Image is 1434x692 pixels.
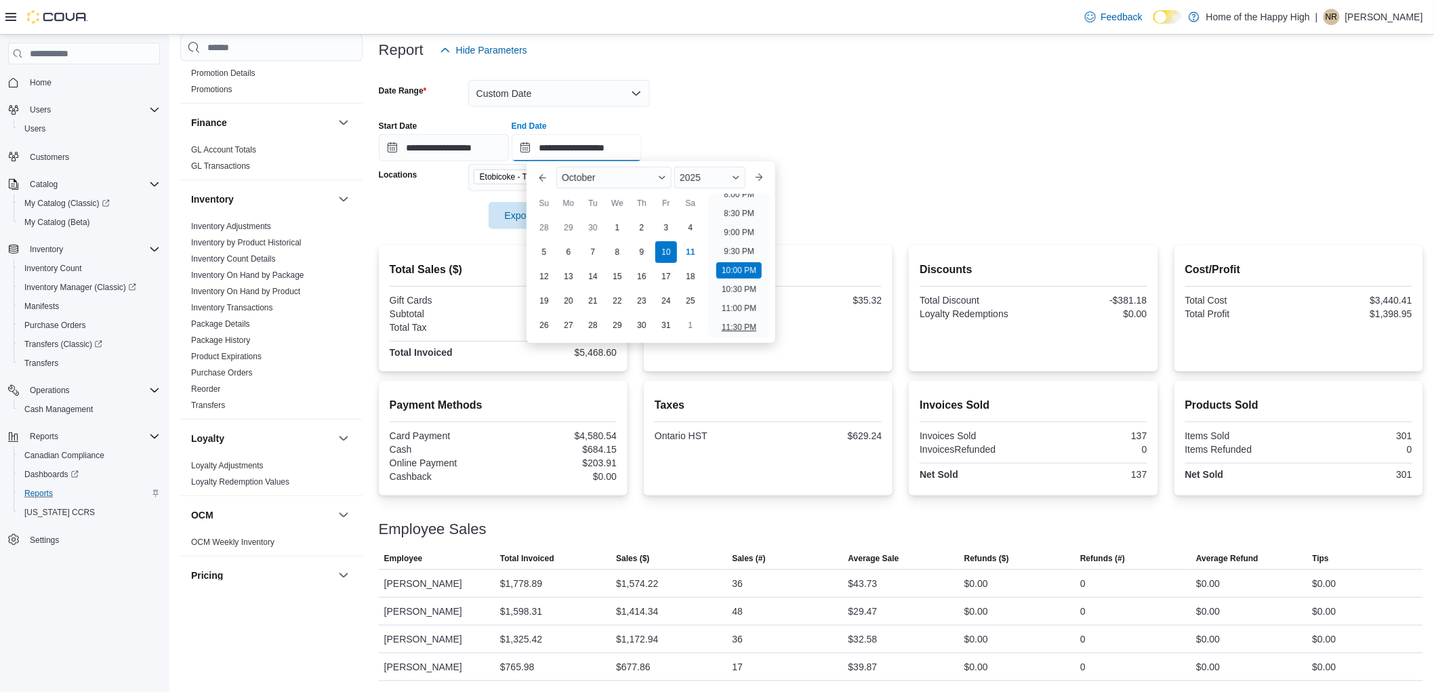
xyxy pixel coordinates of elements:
[24,428,64,445] button: Reports
[1315,9,1318,25] p: |
[631,314,653,336] div: day-30
[655,241,677,263] div: day-10
[24,176,63,192] button: Catalog
[379,598,495,625] div: [PERSON_NAME]
[390,308,501,319] div: Subtotal
[558,217,579,239] div: day-29
[3,530,165,550] button: Settings
[1080,3,1148,30] a: Feedback
[19,195,160,211] span: My Catalog (Classic)
[191,222,271,231] a: Inventory Adjustments
[14,465,165,484] a: Dashboards
[191,68,255,79] span: Promotion Details
[920,397,1147,413] h2: Invoices Sold
[191,432,224,445] h3: Loyalty
[191,461,264,470] a: Loyalty Adjustments
[191,335,250,345] a: Package History
[24,320,86,331] span: Purchase Orders
[30,179,58,190] span: Catalog
[474,169,602,184] span: Etobicoke - The Queensway - Fire & Flower
[1036,295,1147,306] div: -$381.18
[30,152,69,163] span: Customers
[191,238,302,247] a: Inventory by Product Historical
[920,444,1031,455] div: InvoicesRefunded
[19,504,160,521] span: Washington CCRS
[468,80,650,107] button: Custom Date
[1206,9,1310,25] p: Home of the Happy High
[19,355,64,371] a: Transfers
[716,262,762,279] li: 10:00 PM
[24,241,68,258] button: Inventory
[335,567,352,584] button: Pricing
[191,161,250,171] span: GL Transactions
[19,121,51,137] a: Users
[14,335,165,354] a: Transfers (Classic)
[19,214,96,230] a: My Catalog (Beta)
[24,404,93,415] span: Cash Management
[533,266,555,287] div: day-12
[335,191,352,207] button: Inventory
[14,316,165,335] button: Purchase Orders
[718,243,760,260] li: 9:30 PM
[379,570,495,597] div: [PERSON_NAME]
[390,295,501,306] div: Gift Cards
[655,430,766,441] div: Ontario HST
[1301,295,1412,306] div: $3,440.41
[3,381,165,400] button: Operations
[582,192,604,214] div: Tu
[19,401,160,418] span: Cash Management
[771,295,882,306] div: $35.32
[3,175,165,194] button: Catalog
[655,290,677,312] div: day-24
[631,192,653,214] div: Th
[920,308,1031,319] div: Loyalty Redemptions
[191,116,227,129] h3: Finance
[920,295,1031,306] div: Total Discount
[716,300,762,317] li: 11:00 PM
[24,428,160,445] span: Reports
[1196,575,1220,592] div: $0.00
[335,507,352,523] button: OCM
[489,202,565,229] button: Export
[3,146,165,166] button: Customers
[335,115,352,131] button: Finance
[19,214,160,230] span: My Catalog (Beta)
[30,104,51,115] span: Users
[24,382,160,399] span: Operations
[30,431,58,442] span: Reports
[732,553,765,564] span: Sales (#)
[19,279,142,296] a: Inventory Manager (Classic)
[558,266,579,287] div: day-13
[532,167,554,188] button: Previous Month
[191,537,274,548] span: OCM Weekly Inventory
[964,553,1009,564] span: Refunds ($)
[14,119,165,138] button: Users
[24,507,95,518] span: [US_STATE] CCRS
[616,575,658,592] div: $1,574.22
[1345,9,1423,25] p: [PERSON_NAME]
[180,457,363,495] div: Loyalty
[1301,444,1412,455] div: 0
[848,553,899,564] span: Average Sale
[506,471,617,482] div: $0.00
[191,145,256,155] a: GL Account Totals
[680,314,701,336] div: day-1
[1036,308,1147,319] div: $0.00
[920,262,1147,278] h2: Discounts
[191,192,234,206] h3: Inventory
[379,42,424,58] h3: Report
[191,569,223,582] h3: Pricing
[24,148,160,165] span: Customers
[24,469,79,480] span: Dashboards
[680,290,701,312] div: day-25
[379,121,417,131] label: Start Date
[14,400,165,419] button: Cash Management
[582,241,604,263] div: day-7
[19,336,160,352] span: Transfers (Classic)
[191,253,276,264] span: Inventory Count Details
[1301,469,1412,480] div: 301
[14,259,165,278] button: Inventory Count
[19,401,98,418] a: Cash Management
[14,213,165,232] button: My Catalog (Beta)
